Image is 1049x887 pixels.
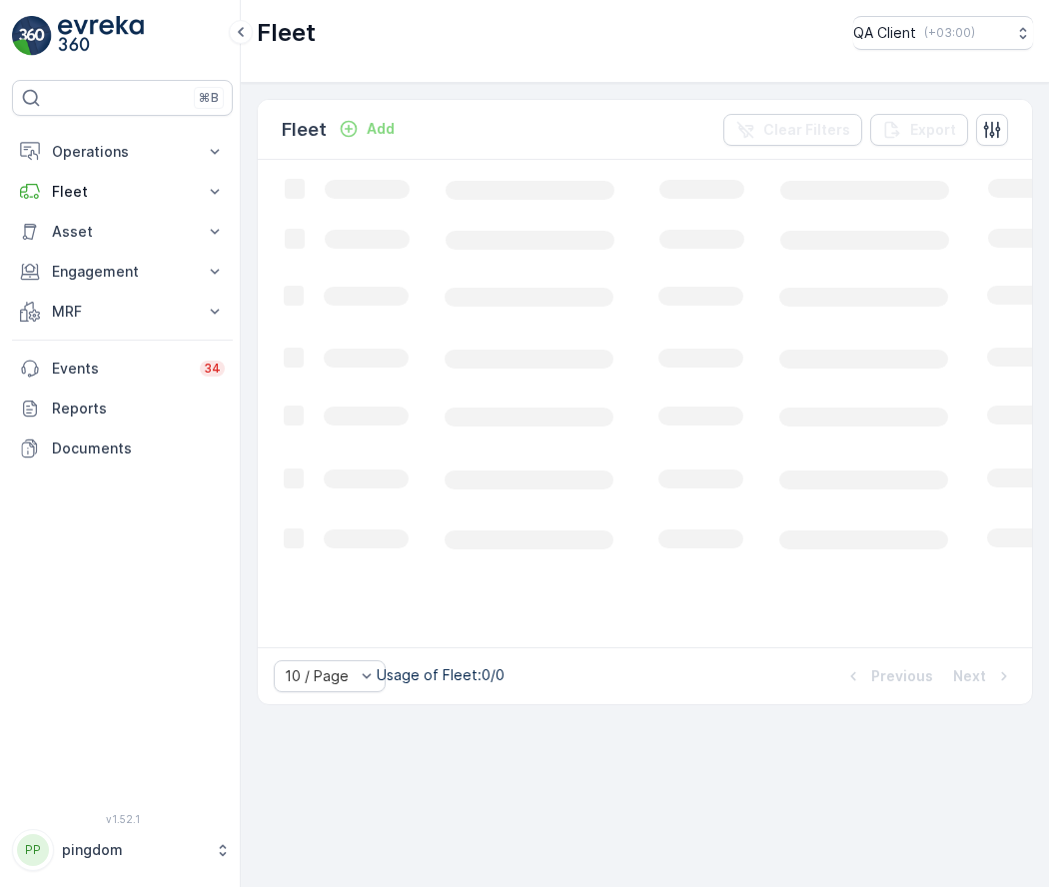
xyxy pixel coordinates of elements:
[58,16,144,56] img: logo_light-DOdMpM7g.png
[367,119,395,139] p: Add
[910,120,956,140] p: Export
[257,17,316,49] p: Fleet
[763,120,850,140] p: Clear Filters
[12,252,233,292] button: Engagement
[52,399,225,419] p: Reports
[12,132,233,172] button: Operations
[12,829,233,871] button: PPpingdom
[331,117,403,141] button: Add
[52,302,193,322] p: MRF
[52,142,193,162] p: Operations
[12,292,233,332] button: MRF
[841,664,935,688] button: Previous
[853,23,916,43] p: QA Client
[62,840,205,860] p: pingdom
[12,813,233,825] span: v 1.52.1
[870,114,968,146] button: Export
[951,664,1016,688] button: Next
[853,16,1033,50] button: QA Client(+03:00)
[12,389,233,429] a: Reports
[52,262,193,282] p: Engagement
[52,439,225,458] p: Documents
[12,16,52,56] img: logo
[12,429,233,468] a: Documents
[52,182,193,202] p: Fleet
[953,666,986,686] p: Next
[199,90,219,106] p: ⌘B
[12,349,233,389] a: Events34
[377,665,505,685] p: Usage of Fleet : 0/0
[12,212,233,252] button: Asset
[723,114,862,146] button: Clear Filters
[871,666,933,686] p: Previous
[52,359,188,379] p: Events
[12,172,233,212] button: Fleet
[17,834,49,866] div: PP
[52,222,193,242] p: Asset
[282,116,327,144] p: Fleet
[204,361,221,377] p: 34
[924,25,975,41] p: ( +03:00 )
